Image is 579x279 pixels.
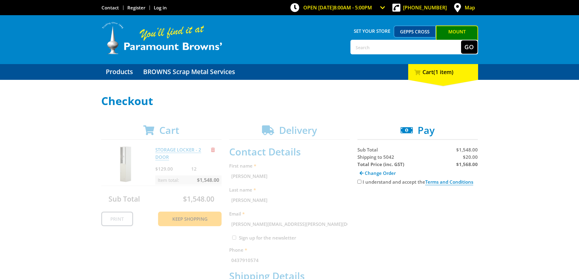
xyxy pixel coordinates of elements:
[357,180,361,184] input: Please accept the terms and conditions.
[365,170,396,176] span: Change Order
[463,154,478,160] span: $20.00
[334,4,372,11] span: 8:00am - 5:00pm
[394,26,436,38] a: Gepps Cross
[363,179,473,185] label: I understand and accept the
[139,64,240,80] a: Go to the BROWNS Scrap Metal Services page
[461,40,477,54] button: Go
[102,5,119,11] a: Go to the Contact page
[101,95,478,107] h1: Checkout
[357,147,378,153] span: Sub Total
[127,5,145,11] a: Go to the registration page
[433,68,453,76] span: (1 item)
[408,64,478,80] div: Cart
[418,124,435,137] span: Pay
[436,26,478,49] a: Mount [PERSON_NAME]
[357,161,404,167] strong: Total Price (inc. GST)
[303,4,372,11] span: OPEN [DATE]
[101,64,137,80] a: Go to the Products page
[351,40,461,54] input: Search
[456,161,478,167] strong: $1,568.00
[357,168,398,178] a: Change Order
[425,179,473,185] a: Terms and Conditions
[154,5,167,11] a: Log in
[101,21,223,55] img: Paramount Browns'
[357,154,394,160] span: Shipping to 5042
[456,147,478,153] span: $1,548.00
[350,26,394,36] span: Set your store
